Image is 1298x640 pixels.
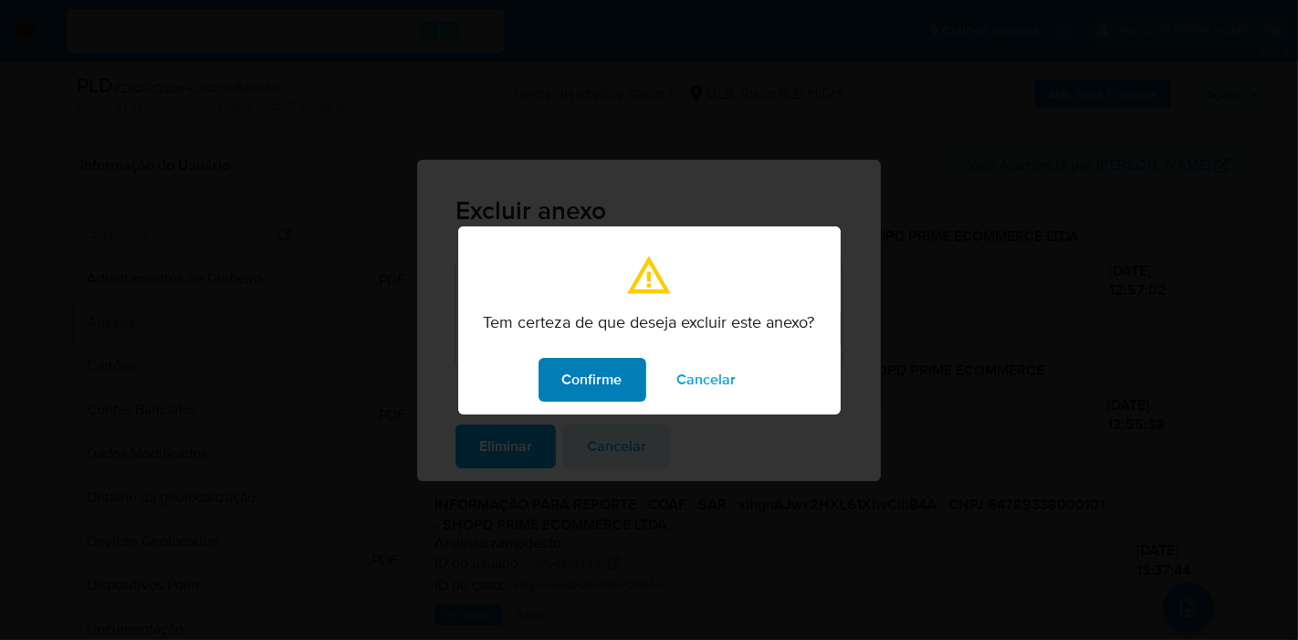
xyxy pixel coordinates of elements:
button: modal_confirmation.cancel [654,358,760,402]
button: modal_confirmation.confirm [539,358,646,402]
span: Cancelar [677,360,737,400]
span: Confirme [562,360,623,400]
div: modal_confirmation.title [458,226,841,414]
p: Tem certeza de que deseja excluir este anexo? [484,312,815,332]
